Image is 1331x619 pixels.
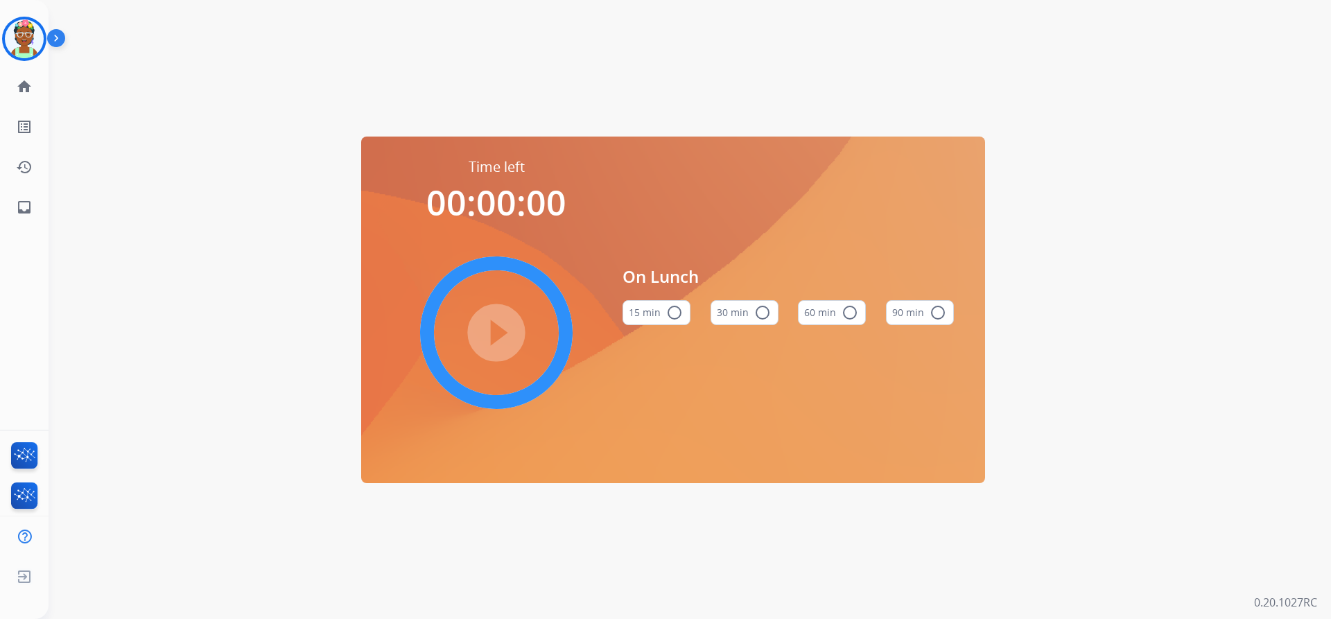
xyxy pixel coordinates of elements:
[16,119,33,135] mat-icon: list_alt
[666,304,683,321] mat-icon: radio_button_unchecked
[426,179,566,226] span: 00:00:00
[469,157,525,177] span: Time left
[930,304,946,321] mat-icon: radio_button_unchecked
[16,159,33,175] mat-icon: history
[1254,594,1317,611] p: 0.20.1027RC
[623,264,954,289] span: On Lunch
[798,300,866,325] button: 60 min
[623,300,690,325] button: 15 min
[5,19,44,58] img: avatar
[886,300,954,325] button: 90 min
[842,304,858,321] mat-icon: radio_button_unchecked
[754,304,771,321] mat-icon: radio_button_unchecked
[711,300,778,325] button: 30 min
[16,199,33,216] mat-icon: inbox
[16,78,33,95] mat-icon: home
